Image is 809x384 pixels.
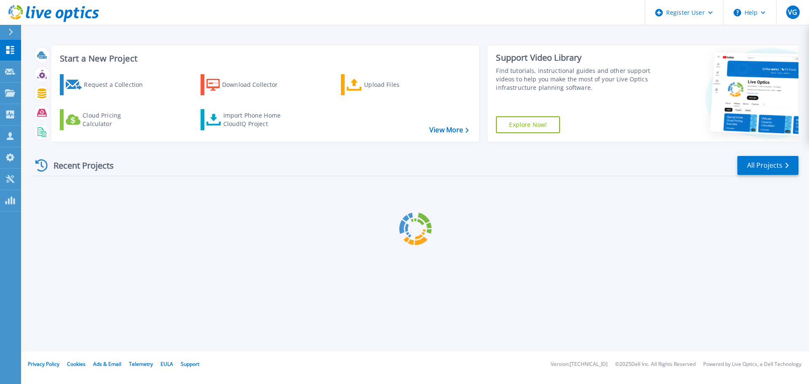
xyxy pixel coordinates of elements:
a: Support [181,360,199,368]
a: Upload Files [341,74,435,95]
li: © 2025 Dell Inc. All Rights Reserved [615,362,696,367]
a: Cloud Pricing Calculator [60,109,154,130]
div: Find tutorials, instructional guides and other support videos to help you make the most of your L... [496,67,654,92]
div: Import Phone Home CloudIQ Project [223,111,289,128]
a: Telemetry [129,360,153,368]
h3: Start a New Project [60,54,469,63]
a: EULA [161,360,173,368]
a: Ads & Email [93,360,121,368]
a: All Projects [737,156,798,175]
a: Privacy Policy [28,360,59,368]
span: VG [788,9,797,16]
div: Request a Collection [84,76,151,93]
div: Download Collector [222,76,289,93]
div: Upload Files [364,76,431,93]
a: Download Collector [201,74,295,95]
li: Version: [TECHNICAL_ID] [551,362,608,367]
a: Cookies [67,360,86,368]
a: Request a Collection [60,74,154,95]
div: Support Video Library [496,52,654,63]
div: Recent Projects [32,155,125,176]
div: Cloud Pricing Calculator [83,111,150,128]
a: Explore Now! [496,116,560,133]
li: Powered by Live Optics, a Dell Technology [703,362,801,367]
a: View More [429,126,469,134]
